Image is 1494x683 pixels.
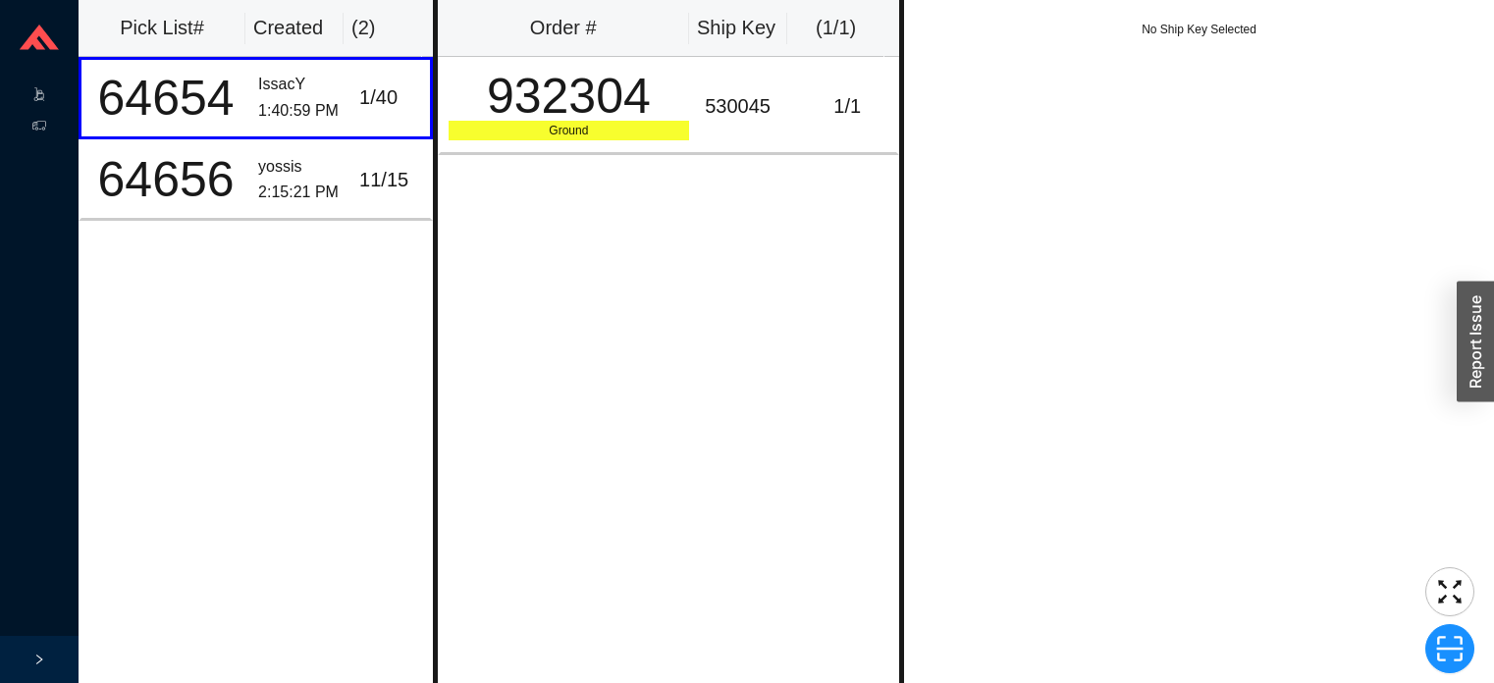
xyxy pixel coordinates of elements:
div: 1:40:59 PM [258,98,344,125]
div: ( 2 ) [351,12,414,44]
span: right [33,654,45,665]
button: fullscreen [1425,567,1474,616]
span: scan [1426,634,1473,663]
div: Ground [449,121,690,140]
div: 1 / 1 [806,90,888,123]
div: 530045 [705,90,790,123]
div: No Ship Key Selected [904,20,1494,39]
div: 2:15:21 PM [258,180,344,206]
div: IssacY [258,72,344,98]
div: 932304 [449,72,690,121]
div: yossis [258,154,344,181]
span: fullscreen [1426,577,1473,606]
button: scan [1425,624,1474,673]
div: 64654 [89,74,242,123]
div: ( 1 / 1 ) [795,12,878,44]
div: 11 / 15 [359,164,421,196]
div: 1 / 40 [359,81,421,114]
div: 64656 [89,155,242,204]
